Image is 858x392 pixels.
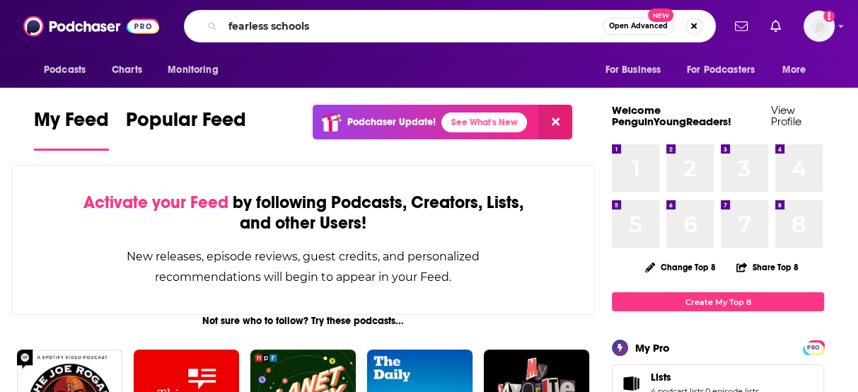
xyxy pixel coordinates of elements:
span: Lists [651,371,671,384]
span: Podcasts [44,60,86,80]
span: Activate your Feed [83,192,228,213]
button: Open AdvancedNew [603,18,674,35]
span: Logged in as PenguinYoungReaders [804,11,835,42]
div: Not sure who to follow? Try these podcasts... [11,315,595,327]
a: Lists [651,371,759,384]
span: PRO [805,342,822,353]
p: Podchaser Update! [347,116,436,128]
div: by following Podcasts, Creators, Lists, and other Users! [83,192,523,234]
span: Monitoring [168,60,218,80]
a: Show notifications dropdown [765,14,787,38]
button: open menu [772,57,824,83]
div: Search podcasts, credits, & more... [184,10,716,42]
button: open menu [158,57,236,83]
button: Share Top 8 [736,253,799,281]
img: Podchaser - Follow, Share and Rate Podcasts [23,13,159,40]
button: open menu [595,57,678,83]
span: My Feed [34,108,109,140]
a: PRO [805,342,822,352]
img: User Profile [804,11,835,42]
span: For Business [605,60,661,80]
div: New releases, episode reviews, guest credits, and personalized recommendations will begin to appe... [83,246,523,287]
button: Change Top 8 [637,258,724,276]
button: open menu [678,57,775,83]
a: Charts [103,57,151,83]
span: Charts [112,60,142,80]
span: Popular Feed [126,108,246,140]
button: open menu [34,57,104,83]
svg: Add a profile image [823,11,835,22]
button: Show profile menu [804,11,835,42]
a: View Profile [771,103,801,128]
a: Show notifications dropdown [729,14,753,38]
span: For Podcasters [687,60,755,80]
a: Create My Top 8 [612,292,824,311]
a: Welcome PenguinYoungReaders! [612,103,731,128]
span: Open Advanced [609,23,668,30]
a: See What's New [441,113,527,132]
a: Popular Feed [126,108,246,151]
input: Search podcasts, credits, & more... [223,15,603,38]
span: New [648,8,673,22]
a: My Feed [34,108,109,151]
div: My Pro [635,341,670,354]
span: More [782,60,806,80]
